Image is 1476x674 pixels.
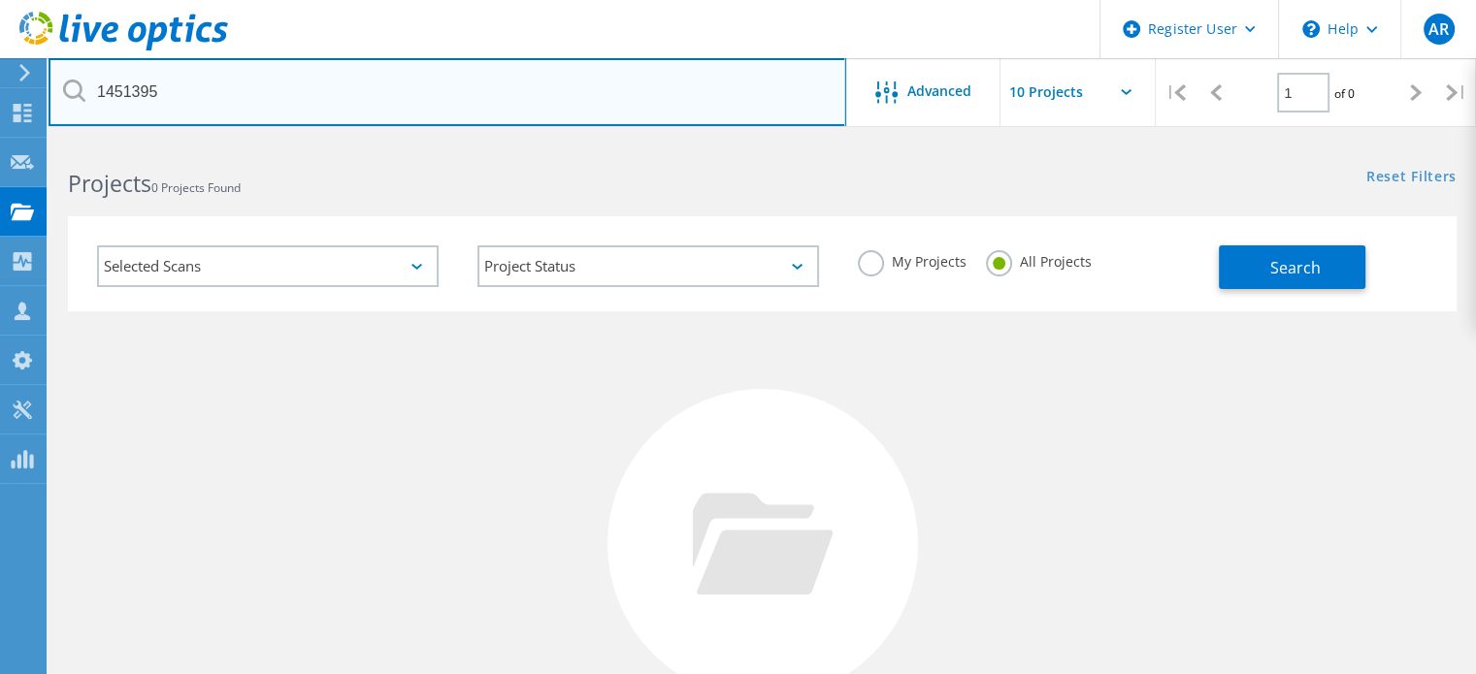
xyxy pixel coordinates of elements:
[1428,21,1449,37] span: AR
[858,250,967,269] label: My Projects
[19,41,228,54] a: Live Optics Dashboard
[1302,20,1320,38] svg: \n
[986,250,1092,269] label: All Projects
[68,168,151,199] b: Projects
[1270,257,1321,278] span: Search
[1436,58,1476,127] div: |
[1156,58,1196,127] div: |
[1334,85,1355,102] span: of 0
[97,245,439,287] div: Selected Scans
[1366,170,1457,186] a: Reset Filters
[477,245,819,287] div: Project Status
[49,58,846,126] input: Search projects by name, owner, ID, company, etc
[151,179,241,196] span: 0 Projects Found
[1219,245,1365,289] button: Search
[907,84,971,98] span: Advanced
